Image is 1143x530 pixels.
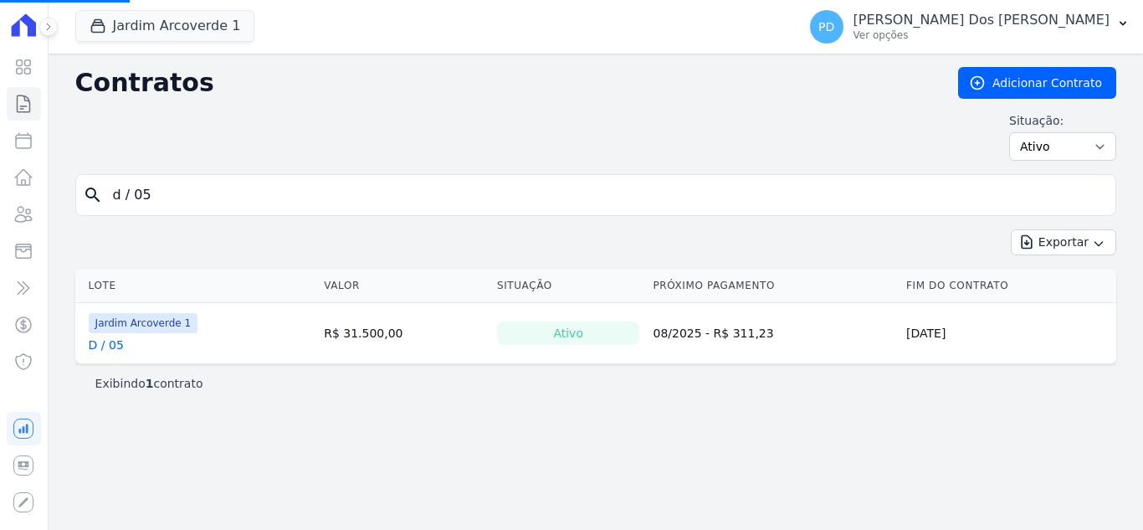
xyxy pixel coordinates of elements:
[89,313,198,333] span: Jardim Arcoverde 1
[853,28,1110,42] p: Ver opções
[1011,229,1116,255] button: Exportar
[490,269,647,303] th: Situação
[317,303,490,364] td: R$ 31.500,00
[75,68,931,98] h2: Contratos
[75,10,255,42] button: Jardim Arcoverde 1
[317,269,490,303] th: Valor
[958,67,1116,99] a: Adicionar Contrato
[95,375,203,392] p: Exibindo contrato
[818,21,834,33] span: PD
[75,269,318,303] th: Lote
[89,337,124,353] a: D / 05
[797,3,1143,50] button: PD [PERSON_NAME] Dos [PERSON_NAME] Ver opções
[1009,112,1116,129] label: Situação:
[146,377,154,390] b: 1
[83,185,103,205] i: search
[103,178,1109,212] input: Buscar por nome do lote
[497,322,640,345] div: Ativo
[900,269,1116,303] th: Fim do Contrato
[653,327,773,340] a: 08/2025 - R$ 311,23
[853,12,1110,28] p: [PERSON_NAME] Dos [PERSON_NAME]
[900,303,1116,364] td: [DATE]
[646,269,900,303] th: Próximo Pagamento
